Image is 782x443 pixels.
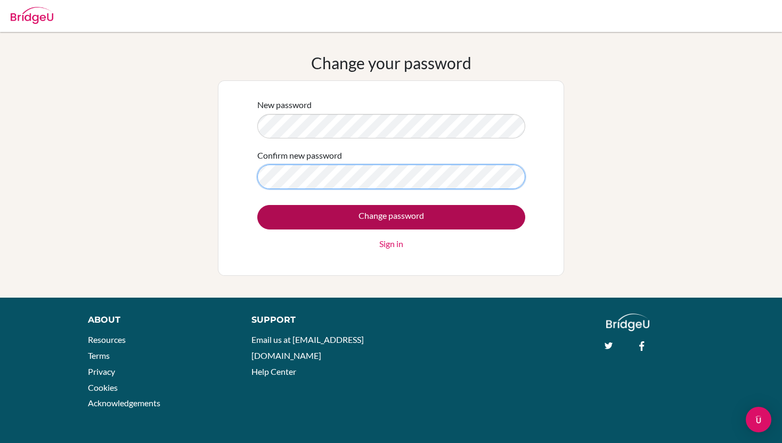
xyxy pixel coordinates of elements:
div: About [88,314,227,326]
label: New password [257,99,312,111]
img: Bridge-U [11,7,53,24]
img: logo_white@2x-f4f0deed5e89b7ecb1c2cc34c3e3d731f90f0f143d5ea2071677605dd97b5244.png [606,314,649,331]
input: Change password [257,205,525,229]
a: Terms [88,350,110,360]
a: Sign in [379,237,403,250]
h1: Change your password [311,53,471,72]
a: Help Center [251,366,296,376]
a: Acknowledgements [88,398,160,408]
div: Support [251,314,380,326]
a: Email us at [EMAIL_ADDRESS][DOMAIN_NAME] [251,334,364,360]
div: Open Intercom Messenger [746,407,771,432]
a: Resources [88,334,126,344]
label: Confirm new password [257,149,342,162]
a: Privacy [88,366,115,376]
a: Cookies [88,382,118,392]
